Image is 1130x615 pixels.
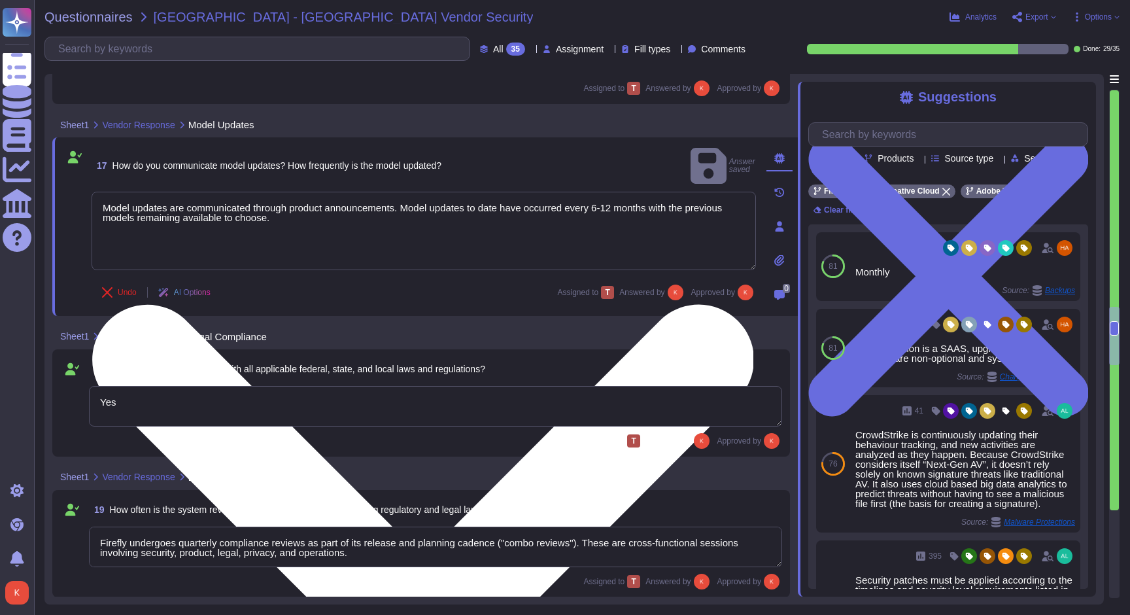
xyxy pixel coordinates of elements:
[92,161,107,170] span: 17
[783,284,790,293] span: 0
[1004,518,1075,526] span: Malware Protections
[855,430,1075,508] div: CrowdStrike is continuously updating their behaviour tracking, and new activities are analyzed as...
[694,574,710,589] img: user
[694,80,710,96] img: user
[965,13,997,21] span: Analytics
[701,44,745,54] span: Comments
[717,84,761,92] span: Approved by
[627,82,640,95] div: T
[89,527,782,567] textarea: Firefly undergoes quarterly compliance reviews as part of its release and planning cadence ("comb...
[627,434,640,448] div: T
[154,10,534,24] span: [GEOGRAPHIC_DATA] - [GEOGRAPHIC_DATA] Vendor Security
[60,472,89,482] span: Sheet1
[1057,403,1072,419] img: user
[950,12,997,22] button: Analytics
[1085,13,1112,21] span: Options
[112,160,442,171] span: How do you communicate model updates? How frequently is the model updated?
[1103,46,1120,52] span: 29 / 35
[929,552,942,560] span: 395
[829,344,837,352] span: 81
[584,82,641,95] span: Assigned to
[556,44,604,54] span: Assignment
[493,44,504,54] span: All
[694,433,710,449] img: user
[815,123,1087,146] input: Search by keywords
[1083,46,1101,52] span: Done:
[627,575,640,588] div: T
[3,578,38,607] button: user
[738,285,753,300] img: user
[645,84,691,92] span: Answered by
[961,517,1075,527] span: Source:
[44,10,133,24] span: Questionnaires
[102,120,175,130] span: Vendor Response
[5,581,29,605] img: user
[506,43,525,56] div: 35
[89,505,105,514] span: 19
[764,80,779,96] img: user
[764,574,779,589] img: user
[829,262,837,270] span: 81
[634,44,670,54] span: Fill types
[1057,548,1072,564] img: user
[1057,240,1072,256] img: user
[691,145,756,186] span: Answer saved
[89,364,105,374] span: 18
[52,37,470,60] input: Search by keywords
[1057,317,1072,332] img: user
[188,120,254,130] span: Model Updates
[89,386,782,427] textarea: Yes
[60,120,89,130] span: Sheet1
[668,285,683,300] img: user
[60,332,89,341] span: Sheet1
[829,460,837,468] span: 76
[601,286,614,299] div: T
[1025,13,1048,21] span: Export
[92,192,756,270] textarea: Model updates are communicated through product announcements. Model updates to date have occurred...
[764,433,779,449] img: user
